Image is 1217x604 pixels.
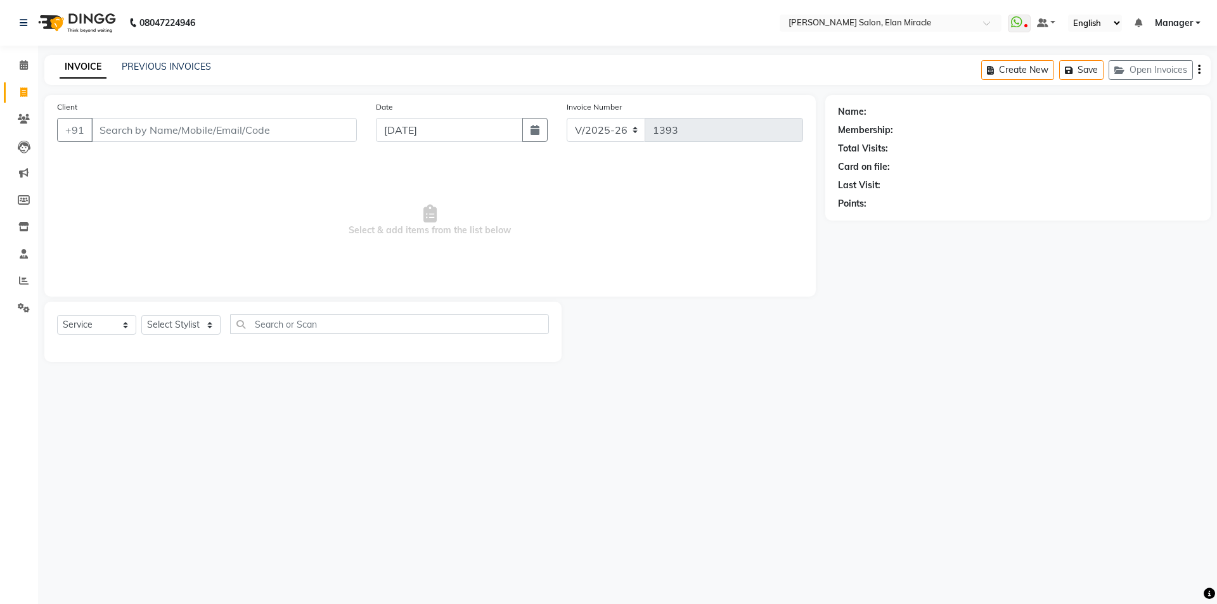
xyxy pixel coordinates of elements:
[230,314,549,334] input: Search or Scan
[567,101,622,113] label: Invoice Number
[57,101,77,113] label: Client
[57,118,93,142] button: +91
[1109,60,1193,80] button: Open Invoices
[32,5,119,41] img: logo
[838,160,890,174] div: Card on file:
[376,101,393,113] label: Date
[838,142,888,155] div: Total Visits:
[57,157,803,284] span: Select & add items from the list below
[838,124,893,137] div: Membership:
[981,60,1054,80] button: Create New
[838,105,866,119] div: Name:
[1059,60,1104,80] button: Save
[139,5,195,41] b: 08047224946
[1155,16,1193,30] span: Manager
[91,118,357,142] input: Search by Name/Mobile/Email/Code
[838,197,866,210] div: Points:
[122,61,211,72] a: PREVIOUS INVOICES
[60,56,106,79] a: INVOICE
[838,179,880,192] div: Last Visit:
